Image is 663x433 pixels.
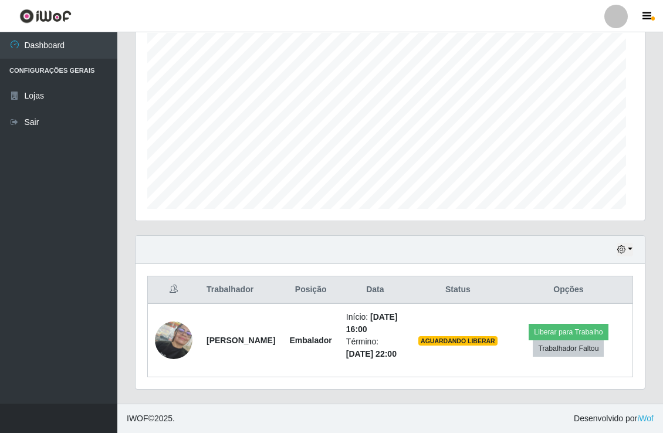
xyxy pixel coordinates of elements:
th: Posição [282,276,339,304]
span: Desenvolvido por [574,412,654,425]
img: 1720171489810.jpeg [155,322,192,359]
th: Status [411,276,505,304]
a: iWof [637,414,654,423]
th: Opções [505,276,633,304]
strong: [PERSON_NAME] [207,336,275,345]
span: © 2025 . [127,412,175,425]
li: Término: [346,336,404,360]
th: Data [339,276,411,304]
span: AGUARDANDO LIBERAR [418,336,498,346]
button: Trabalhador Faltou [533,340,604,357]
li: Início: [346,311,404,336]
time: [DATE] 22:00 [346,349,397,358]
strong: Embalador [289,336,331,345]
th: Trabalhador [199,276,282,304]
span: IWOF [127,414,148,423]
button: Liberar para Trabalho [529,324,608,340]
img: CoreUI Logo [19,9,72,23]
time: [DATE] 16:00 [346,312,398,334]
